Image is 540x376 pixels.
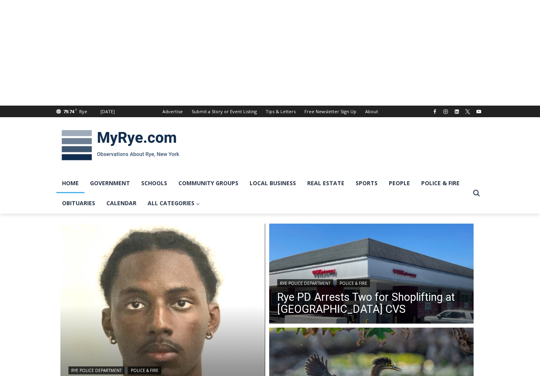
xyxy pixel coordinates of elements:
button: View Search Form [469,186,484,200]
a: Local Business [244,173,302,193]
a: Schools [136,173,173,193]
a: Instagram [441,107,450,116]
a: Submit a Story or Event Listing [187,106,261,117]
a: Rye Police Department [68,366,124,374]
div: Rye [79,108,87,115]
span: F [75,107,77,112]
a: Government [84,173,136,193]
nav: Primary Navigation [56,173,469,214]
a: Police & Fire [416,173,465,193]
div: | [68,365,257,374]
a: Linkedin [452,107,462,116]
a: Police & Fire [128,366,161,374]
a: Advertise [158,106,187,117]
img: MyRye.com [56,124,184,166]
a: About [361,106,382,117]
nav: Secondary Navigation [158,106,382,117]
div: | [277,278,466,287]
a: Facebook [430,107,440,116]
a: Sports [350,173,383,193]
div: [DATE] [100,108,115,115]
span: All Categories [148,199,200,208]
a: Free Newsletter Sign Up [300,106,361,117]
img: CVS edited MC Purchase St Downtown Rye #0002 2021-05-17 CVS Pharmacy Angle 2 IMG_0641 [269,224,474,326]
a: Community Groups [173,173,244,193]
a: YouTube [474,107,484,116]
a: Obituaries [56,193,101,213]
a: Rye Police Department [277,279,333,287]
a: Calendar [101,193,142,213]
a: All Categories [142,193,206,213]
a: Tips & Letters [261,106,300,117]
a: Read More Rye PD Arrests Two for Shoplifting at Boston Post Road CVS [269,224,474,326]
a: Real Estate [302,173,350,193]
span: 79.74 [63,108,74,114]
a: People [383,173,416,193]
a: Police & Fire [337,279,370,287]
a: X [463,107,472,116]
a: Home [56,173,84,193]
a: Rye PD Arrests Two for Shoplifting at [GEOGRAPHIC_DATA] CVS [277,291,466,315]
